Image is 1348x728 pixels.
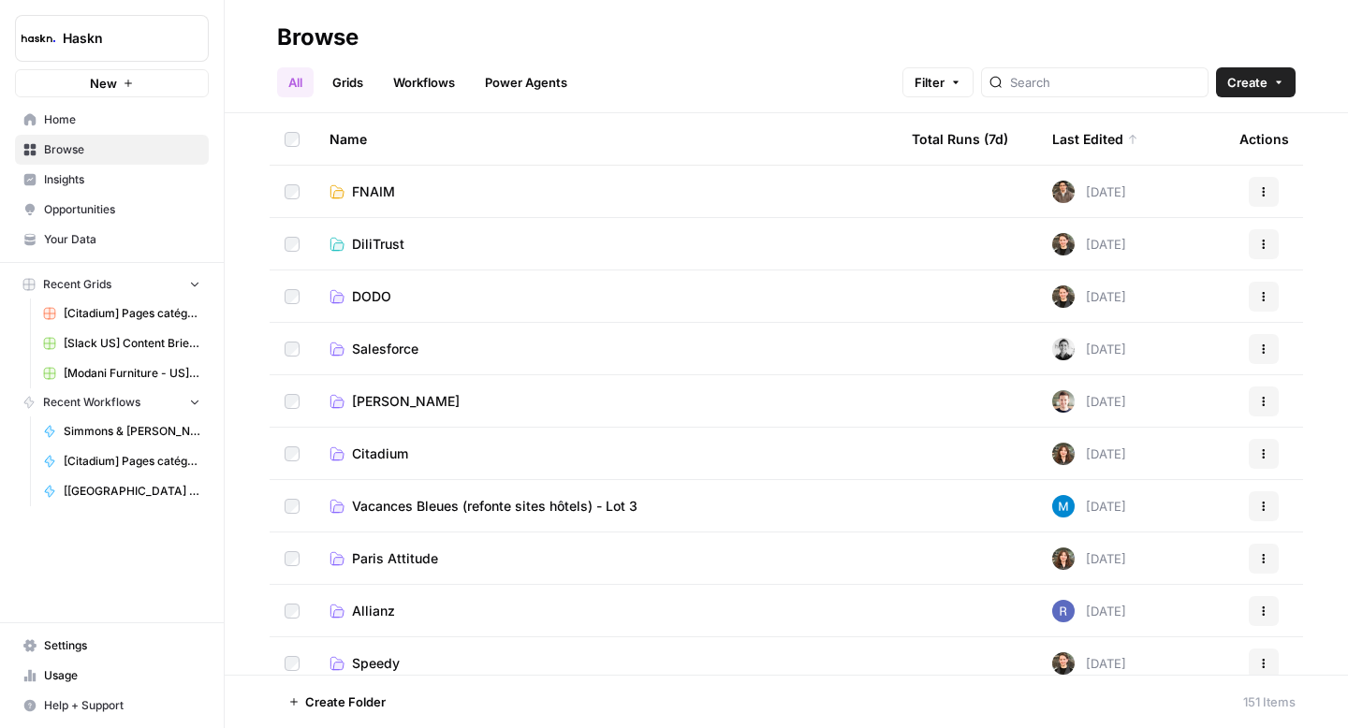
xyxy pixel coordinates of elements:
[1216,67,1296,97] button: Create
[1052,443,1126,465] div: [DATE]
[382,67,466,97] a: Workflows
[64,305,200,322] span: [Citadium] Pages catégorie
[15,388,209,416] button: Recent Workflows
[15,631,209,661] a: Settings
[44,697,200,714] span: Help + Support
[1052,495,1126,517] div: [DATE]
[1052,547,1126,570] div: [DATE]
[1052,600,1126,622] div: [DATE]
[15,270,209,298] button: Recent Grids
[330,392,882,411] a: [PERSON_NAME]
[1052,113,1138,165] div: Last Edited
[330,654,882,673] a: Speedy
[22,22,55,55] img: Haskn Logo
[15,165,209,195] a: Insights
[330,549,882,568] a: Paris Attitude
[1010,73,1200,92] input: Search
[1052,443,1075,465] img: wbc4lf7e8no3nva14b2bd9f41fnh
[1052,390,1075,413] img: 5szy29vhbbb2jvrzb4fwf88ktdwm
[912,113,1008,165] div: Total Runs (7d)
[330,235,882,254] a: DiliTrust
[44,171,200,188] span: Insights
[44,637,200,654] span: Settings
[330,287,882,306] a: DODO
[352,182,395,201] span: FNAIM
[15,661,209,691] a: Usage
[1052,338,1126,360] div: [DATE]
[1052,652,1075,675] img: uhgcgt6zpiex4psiaqgkk0ok3li6
[15,15,209,62] button: Workspace: Haskn
[15,691,209,721] button: Help + Support
[352,287,391,306] span: DODO
[321,67,374,97] a: Grids
[44,231,200,248] span: Your Data
[305,692,386,711] span: Create Folder
[352,444,408,463] span: Citadium
[915,73,945,92] span: Filter
[35,328,209,358] a: [Slack US] Content Brief & Content Generation - Creation
[352,654,400,673] span: Speedy
[330,602,882,620] a: Allianz
[15,195,209,225] a: Opportunities
[1227,73,1267,92] span: Create
[90,74,117,93] span: New
[15,105,209,135] a: Home
[64,335,200,352] span: [Slack US] Content Brief & Content Generation - Creation
[44,111,200,128] span: Home
[277,687,397,717] button: Create Folder
[64,453,200,470] span: [Citadium] Pages catégorie
[35,358,209,388] a: [Modani Furniture - US] Pages catégories - 1000 mots
[330,497,882,516] a: Vacances Bleues (refonte sites hôtels) - Lot 3
[330,444,882,463] a: Citadium
[330,113,882,165] div: Name
[352,602,395,620] span: Allianz
[35,298,209,328] a: [Citadium] Pages catégorie
[1239,113,1289,165] div: Actions
[277,67,314,97] a: All
[64,483,200,500] span: [[GEOGRAPHIC_DATA] Attitude - DE] Pages locales
[35,476,209,506] a: [[GEOGRAPHIC_DATA] Attitude - DE] Pages locales
[43,394,140,411] span: Recent Workflows
[44,141,200,158] span: Browse
[1052,233,1075,255] img: uhgcgt6zpiex4psiaqgkk0ok3li6
[1052,338,1075,360] img: 5iwot33yo0fowbxplqtedoh7j1jy
[1052,233,1126,255] div: [DATE]
[1052,600,1075,622] img: u6bh93quptsxrgw026dpd851kwjs
[352,340,418,358] span: Salesforce
[277,22,359,52] div: Browse
[44,667,200,684] span: Usage
[1052,390,1126,413] div: [DATE]
[15,135,209,165] a: Browse
[902,67,974,97] button: Filter
[15,225,209,255] a: Your Data
[44,201,200,218] span: Opportunities
[15,69,209,97] button: New
[1052,181,1126,203] div: [DATE]
[330,340,882,358] a: Salesforce
[1052,547,1075,570] img: wbc4lf7e8no3nva14b2bd9f41fnh
[35,416,209,446] a: Simmons & [PERSON_NAME] - Optimization pages for LLMs
[1052,285,1075,308] img: uhgcgt6zpiex4psiaqgkk0ok3li6
[352,392,460,411] span: [PERSON_NAME]
[1052,495,1075,517] img: xlx1vc11lo246mpl6i14p9z1ximr
[352,235,404,254] span: DiliTrust
[43,276,111,293] span: Recent Grids
[330,182,882,201] a: FNAIM
[352,497,637,516] span: Vacances Bleues (refonte sites hôtels) - Lot 3
[35,446,209,476] a: [Citadium] Pages catégorie
[1052,285,1126,308] div: [DATE]
[64,423,200,440] span: Simmons & [PERSON_NAME] - Optimization pages for LLMs
[474,67,579,97] a: Power Agents
[352,549,438,568] span: Paris Attitude
[1052,181,1075,203] img: dizo4u6k27cofk4obq9v5qvvdkyt
[64,365,200,382] span: [Modani Furniture - US] Pages catégories - 1000 mots
[1243,692,1296,711] div: 151 Items
[1052,652,1126,675] div: [DATE]
[63,29,176,48] span: Haskn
